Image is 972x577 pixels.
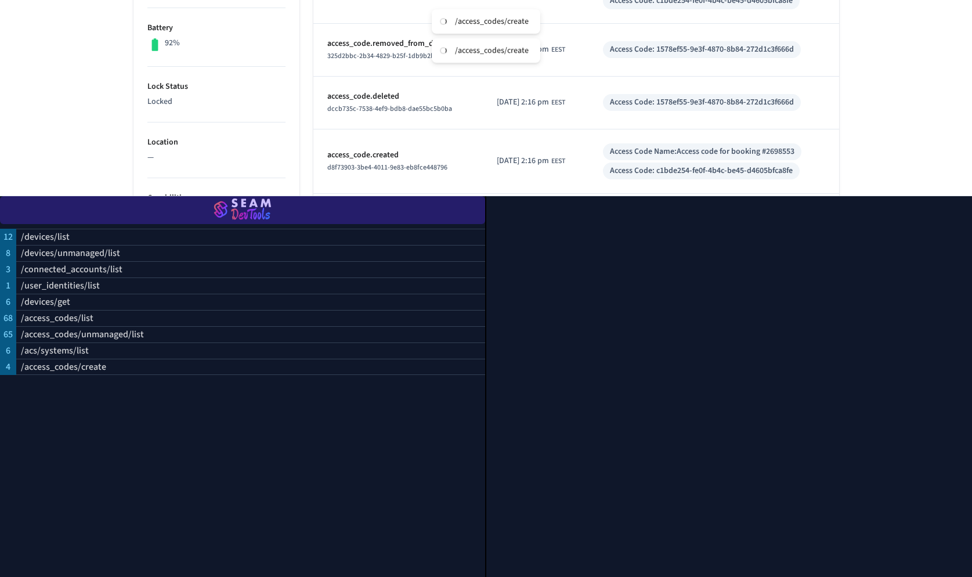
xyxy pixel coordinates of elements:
p: access_code.created [327,149,469,161]
div: Europe/Kiev [497,44,565,56]
span: dccb735c-7538-4ef9-bdb8-dae55bc5b0ba [327,104,452,114]
div: Access Code: c1bde254-fe0f-4b4c-be45-d4605bfca8fe [610,165,793,177]
p: access_code.removed_from_device [327,38,469,50]
p: 3 [6,262,10,276]
div: /access_codes/create [455,45,529,56]
p: 8 [6,246,10,260]
p: 12 [3,230,13,244]
p: Locked [147,96,286,108]
div: Europe/Kiev [497,155,565,167]
p: Capabilities [147,192,286,204]
p: — [147,152,286,164]
p: /devices/list [21,230,70,244]
p: /devices/get [21,295,70,309]
p: Lock Status [147,81,286,93]
div: Europe/Kiev [497,96,565,109]
p: 1 [6,279,10,293]
span: [DATE] 2:16 pm [497,155,549,167]
p: 4 [6,360,10,374]
p: 6 [6,295,10,309]
span: EEST [551,156,565,167]
p: /access_codes/create [21,360,106,374]
p: /access_codes/unmanaged/list [21,327,144,341]
span: EEST [551,45,565,55]
p: Location [147,136,286,149]
p: 65 [3,327,13,341]
p: /connected_accounts/list [21,262,122,276]
div: Access Code: 1578ef55-9e3f-4870-8b84-272d1c3f666d [610,96,794,109]
div: /access_codes/create [455,16,529,27]
span: 325d2bbc-2b34-4829-b25f-1db9b2bd502b [327,51,453,61]
p: 6 [6,344,10,358]
p: /user_identities/list [21,279,100,293]
p: Battery [147,22,286,34]
p: 68 [3,311,13,325]
span: [DATE] 2:16 pm [497,96,549,109]
p: /devices/unmanaged/list [21,246,120,260]
img: Seam Logo DevTools [14,194,471,226]
div: Access Code Name: Access code for booking #2698553 [610,146,794,158]
div: Access Code: 1578ef55-9e3f-4870-8b84-272d1c3f666d [610,44,794,56]
span: d8f73903-3be4-4011-9e83-eb8fce448796 [327,163,447,172]
p: 92% [165,37,180,49]
p: /acs/systems/list [21,344,89,358]
span: EEST [551,98,565,108]
p: access_code.deleted [327,91,469,103]
p: /access_codes/list [21,311,93,325]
